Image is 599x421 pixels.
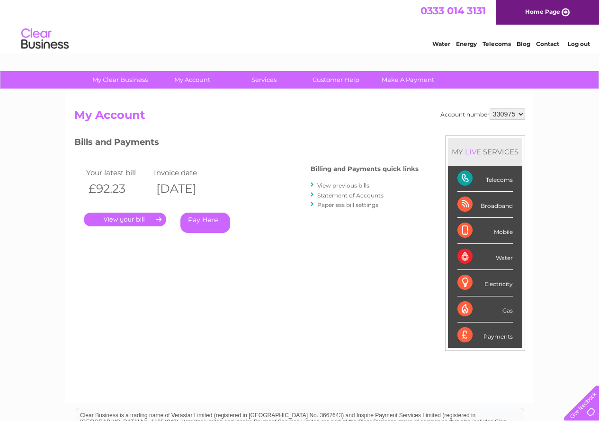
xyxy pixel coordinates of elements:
[457,270,513,296] div: Electricity
[152,179,220,198] th: [DATE]
[369,71,447,89] a: Make A Payment
[84,213,166,226] a: .
[317,201,378,208] a: Paperless bill settings
[153,71,231,89] a: My Account
[456,40,477,47] a: Energy
[457,244,513,270] div: Water
[152,166,220,179] td: Invoice date
[440,108,525,120] div: Account number
[225,71,303,89] a: Services
[568,40,590,47] a: Log out
[457,192,513,218] div: Broadband
[448,138,522,165] div: MY SERVICES
[74,108,525,126] h2: My Account
[180,213,230,233] a: Pay Here
[457,166,513,192] div: Telecoms
[317,182,369,189] a: View previous bills
[457,322,513,348] div: Payments
[457,296,513,322] div: Gas
[432,40,450,47] a: Water
[536,40,559,47] a: Contact
[311,165,419,172] h4: Billing and Payments quick links
[457,218,513,244] div: Mobile
[74,135,419,152] h3: Bills and Payments
[81,71,159,89] a: My Clear Business
[21,25,69,54] img: logo.png
[84,166,152,179] td: Your latest bill
[317,192,384,199] a: Statement of Accounts
[517,40,530,47] a: Blog
[76,5,524,46] div: Clear Business is a trading name of Verastar Limited (registered in [GEOGRAPHIC_DATA] No. 3667643...
[297,71,375,89] a: Customer Help
[420,5,486,17] a: 0333 014 3131
[483,40,511,47] a: Telecoms
[463,147,483,156] div: LIVE
[84,179,152,198] th: £92.23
